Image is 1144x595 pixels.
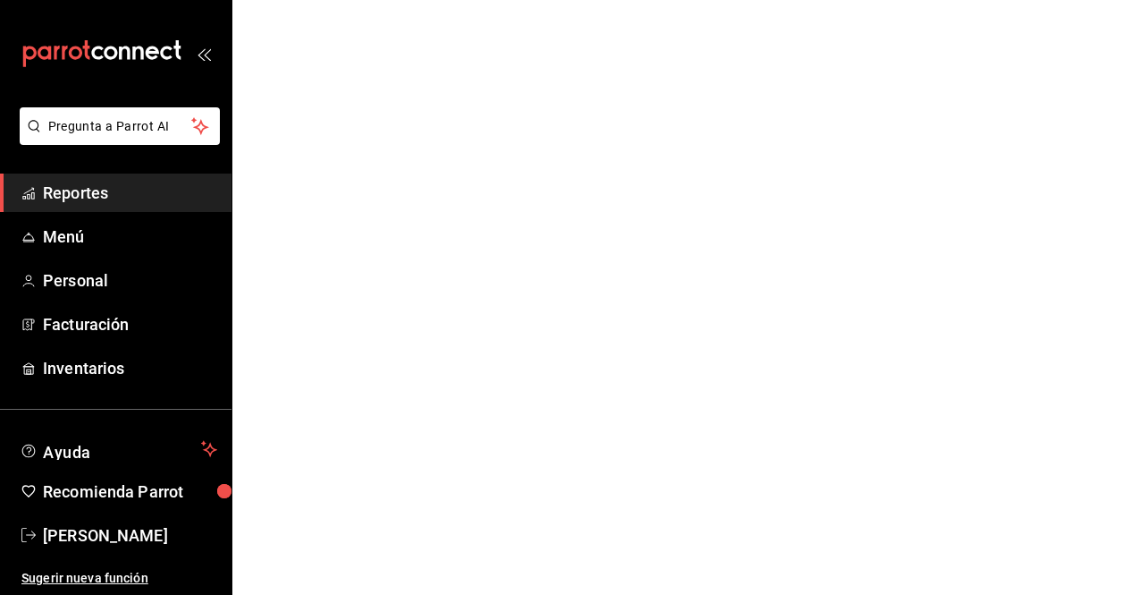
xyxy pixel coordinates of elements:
span: Recomienda Parrot [43,480,217,504]
span: Pregunta a Parrot AI [48,117,192,136]
button: Pregunta a Parrot AI [20,107,220,145]
button: open_drawer_menu [197,47,211,61]
span: [PERSON_NAME] [43,523,217,548]
span: Sugerir nueva función [21,569,217,588]
a: Pregunta a Parrot AI [13,130,220,149]
span: Ayuda [43,438,194,460]
span: Reportes [43,181,217,205]
span: Inventarios [43,356,217,380]
span: Personal [43,268,217,293]
span: Facturación [43,312,217,336]
span: Menú [43,225,217,249]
